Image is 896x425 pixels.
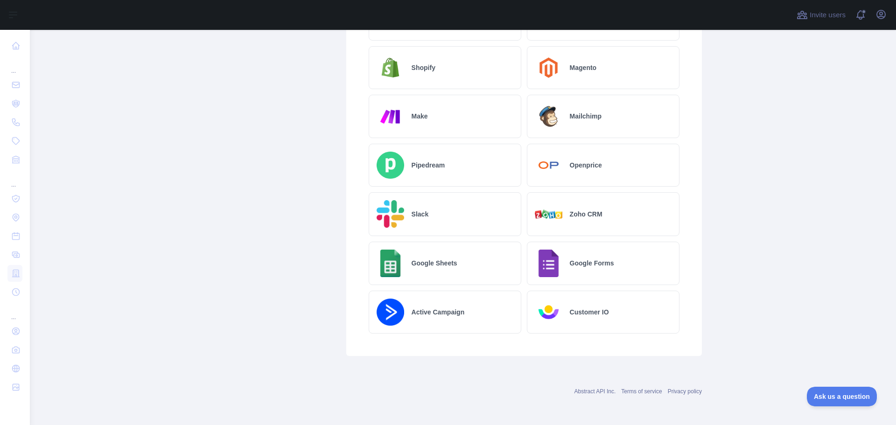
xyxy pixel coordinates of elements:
[377,152,404,179] img: Logo
[412,307,465,317] h2: Active Campaign
[377,299,404,326] img: Logo
[574,388,616,395] a: Abstract API Inc.
[412,209,429,219] h2: Slack
[377,103,404,130] img: Logo
[377,54,404,82] img: Logo
[7,170,22,188] div: ...
[535,209,562,219] img: Logo
[570,160,602,170] h2: Openprice
[668,388,702,395] a: Privacy policy
[570,258,614,268] h2: Google Forms
[570,111,602,121] h2: Mailchimp
[621,388,662,395] a: Terms of service
[7,302,22,321] div: ...
[795,7,847,22] button: Invite users
[570,307,609,317] h2: Customer IO
[807,387,877,406] iframe: Help Scout Beacon - Open
[570,209,602,219] h2: Zoho CRM
[377,250,404,277] img: Logo
[570,63,597,72] h2: Magento
[535,250,562,277] img: Logo
[412,160,445,170] h2: Pipedream
[412,63,435,72] h2: Shopify
[412,258,457,268] h2: Google Sheets
[377,200,404,228] img: Logo
[535,54,562,82] img: Logo
[535,103,562,130] img: Logo
[810,10,846,21] span: Invite users
[412,111,428,121] h2: Make
[535,299,562,326] img: Logo
[7,56,22,75] div: ...
[535,152,562,179] img: Logo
